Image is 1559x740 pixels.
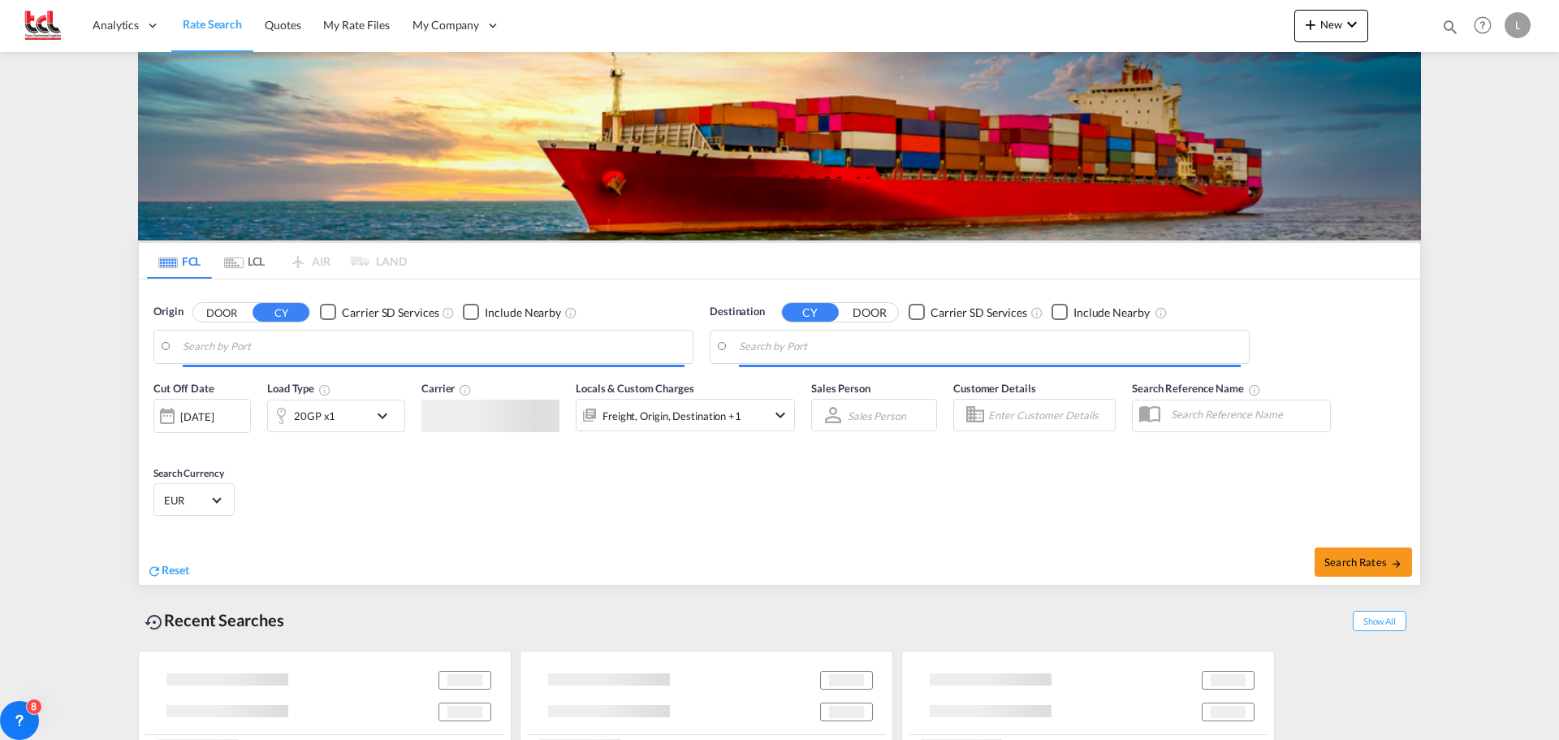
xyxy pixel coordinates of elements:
[1030,306,1043,319] md-icon: Unchecked: Search for CY (Container Yard) services for all selected carriers.Checked : Search for...
[1155,306,1168,319] md-icon: Unchecked: Ignores neighbouring ports when fetching rates.Checked : Includes neighbouring ports w...
[1505,12,1531,38] div: L
[1469,11,1505,41] div: Help
[1353,611,1406,631] span: Show All
[138,602,291,638] div: Recent Searches
[931,305,1027,321] div: Carrier SD Services
[463,304,561,321] md-checkbox: Checkbox No Ink
[811,382,870,395] span: Sales Person
[739,335,1241,359] input: Search by Port
[153,467,224,479] span: Search Currency
[1294,10,1368,42] button: icon-plus 400-fgNewicon-chevron-down
[147,243,212,279] md-tab-item: FCL
[576,399,795,431] div: Freight Origin Destination Factory Stuffingicon-chevron-down
[267,400,405,432] div: 20GP x1icon-chevron-down
[1163,402,1330,426] input: Search Reference Name
[841,303,898,322] button: DOOR
[1301,18,1362,31] span: New
[153,382,214,395] span: Cut Off Date
[183,17,242,31] span: Rate Search
[1441,18,1459,36] md-icon: icon-magnify
[1324,556,1402,569] span: Search Rates
[1315,547,1412,577] button: Search Ratesicon-arrow-right
[442,306,455,319] md-icon: Unchecked: Search for CY (Container Yard) services for all selected carriers.Checked : Search for...
[153,431,166,453] md-datepicker: Select
[323,18,390,32] span: My Rate Files
[1391,558,1402,569] md-icon: icon-arrow-right
[294,405,335,427] div: 20GP x1
[485,305,561,321] div: Include Nearby
[162,488,226,512] md-select: Select Currency: € EUREuro
[412,17,479,33] span: My Company
[138,52,1421,240] img: LCL+%26+FCL+BACKGROUND.png
[909,304,1027,321] md-checkbox: Checkbox No Ink
[953,382,1035,395] span: Customer Details
[1073,305,1150,321] div: Include Nearby
[1301,15,1320,34] md-icon: icon-plus 400-fg
[1132,382,1261,395] span: Search Reference Name
[564,306,577,319] md-icon: Unchecked: Ignores neighbouring ports when fetching rates.Checked : Includes neighbouring ports w...
[183,335,684,359] input: Search by Port
[710,304,765,320] span: Destination
[421,382,472,395] span: Carrier
[164,493,209,508] span: EUR
[342,305,438,321] div: Carrier SD Services
[320,304,438,321] md-checkbox: Checkbox No Ink
[253,303,309,322] button: CY
[180,409,214,424] div: [DATE]
[139,279,1420,585] div: Origin DOOR CY Checkbox No InkUnchecked: Search for CY (Container Yard) services for all selected...
[145,612,164,632] md-icon: icon-backup-restore
[782,303,839,322] button: CY
[1441,18,1459,42] div: icon-magnify
[212,243,277,279] md-tab-item: LCL
[265,18,300,32] span: Quotes
[147,243,407,279] md-pagination-wrapper: Use the left and right arrow keys to navigate between tabs
[1469,11,1496,39] span: Help
[147,564,162,578] md-icon: icon-refresh
[988,403,1110,427] input: Enter Customer Details
[1342,15,1362,34] md-icon: icon-chevron-down
[318,383,331,396] md-icon: icon-information-outline
[846,404,908,427] md-select: Sales Person
[93,17,139,33] span: Analytics
[1052,304,1150,321] md-checkbox: Checkbox No Ink
[162,563,189,577] span: Reset
[1248,383,1261,396] md-icon: Your search will be saved by the below given name
[153,399,251,433] div: [DATE]
[267,382,331,395] span: Load Type
[459,383,472,396] md-icon: The selected Trucker/Carrierwill be displayed in the rate results If the rates are from another f...
[24,7,61,44] img: 7f4c0620383011eea051fdf82ba72442.jpeg
[147,562,189,580] div: icon-refreshReset
[576,382,694,395] span: Locals & Custom Charges
[373,406,400,426] md-icon: icon-chevron-down
[771,405,790,425] md-icon: icon-chevron-down
[153,304,183,320] span: Origin
[602,405,741,427] div: Freight Origin Destination Factory Stuffing
[193,303,250,322] button: DOOR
